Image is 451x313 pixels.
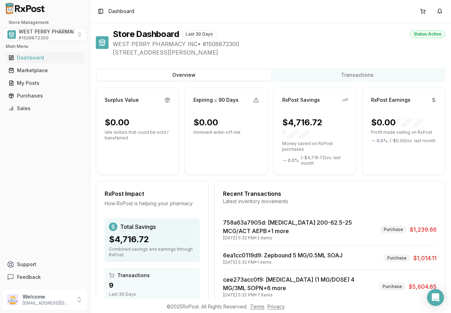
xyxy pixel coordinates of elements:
a: Marketplace [6,64,84,77]
button: My Posts [3,77,87,89]
div: Dashboard [8,54,81,61]
div: Status: Active [410,30,445,38]
a: My Posts [6,77,84,89]
img: User avatar [7,294,18,305]
button: Purchases [3,90,87,101]
div: Surplus Value [105,96,139,104]
span: Feedback [17,274,41,281]
span: $1,239.66 [410,225,437,234]
span: Transactions [117,272,150,279]
div: RxPost Impact [105,189,200,198]
div: [DATE] 5:32 PM • 7 items [223,292,376,298]
button: Overview [97,69,271,81]
div: Sales [8,105,81,112]
p: Profit made selling on RxPost [371,130,437,135]
div: [DATE] 5:32 PM • 2 items [223,235,377,241]
div: $0.00 [105,117,129,128]
div: $0.00 [193,117,218,128]
p: Idle dollars that could be sold / transferred [105,130,170,141]
nav: breadcrumb [109,8,134,15]
a: Dashboard [6,51,84,64]
div: Expiring ≤ 90 Days [193,96,239,104]
div: Purchase [380,226,407,233]
a: Privacy [267,303,285,309]
div: $0.00 [371,117,424,128]
img: RxPost Logo [3,3,48,14]
span: [STREET_ADDRESS][PERSON_NAME] [113,48,445,57]
div: 9 [109,280,196,290]
div: Combined savings and earnings through RxPost [109,246,196,258]
p: Imminent write-off risk [193,130,259,135]
span: Total Savings [120,223,156,231]
div: RxPost Earnings [371,96,410,104]
div: [DATE] 5:32 PM • 1 items [223,259,342,265]
span: $5,604.65 [409,282,437,291]
button: Feedback [3,271,87,283]
div: Last 30 Days [182,30,217,38]
div: Purchases [8,92,81,99]
a: Sales [6,102,84,115]
div: $4,716.72 [109,234,196,245]
p: Welcome [23,293,72,300]
h1: Store Dashboard [113,29,179,40]
p: [EMAIL_ADDRESS][DOMAIN_NAME] [23,300,72,306]
div: My Posts [8,80,81,87]
div: Last 30 Days [109,292,196,297]
a: 6ea1cc0119d9: Zepbound 5 MG/0.5ML SOAJ [223,252,342,259]
button: Support [3,258,87,271]
span: 0.0 % [288,158,299,163]
span: $1,014.11 [413,254,437,262]
a: Terms [250,303,265,309]
div: Marketplace [8,67,81,74]
h2: Store Management [3,20,87,25]
button: Transactions [271,69,444,81]
div: RxPost Savings [282,96,320,104]
div: $4,716.72 [282,117,348,139]
button: Marketplace [3,65,87,76]
a: cee273acc0f9: [MEDICAL_DATA] (1 MG/DOSE) 4 MG/3ML SOPN+6 more [223,276,354,292]
span: # 1508872300 [19,35,49,41]
a: Purchases [6,89,84,102]
span: WEST PERRY PHARMACY INC • # 1508872300 [113,40,445,48]
div: Purchase [383,254,410,262]
div: Recent Transactions [223,189,437,198]
span: 0.0 % [377,138,388,144]
span: ( - $0.00 ) vs. last month [390,138,435,144]
button: Dashboard [3,52,87,63]
span: ( - $4,716.72 ) vs. last month [301,155,348,166]
p: Money saved on RxPost purchases [282,141,348,152]
span: WEST PERRY PHARMACY INC [19,28,89,35]
div: Open Intercom Messenger [427,289,444,306]
a: 758a63a7905d: [MEDICAL_DATA] 200-62.5-25 MCG/ACT AEPB+1 more [223,219,352,234]
h2: Main Menu [6,44,84,49]
div: Latest inventory movements [223,198,437,205]
button: Select a view [3,28,87,41]
div: Purchase [379,283,406,290]
span: Dashboard [109,8,134,15]
div: How RxPost is helping your pharmacy [105,200,200,207]
button: Sales [3,103,87,114]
